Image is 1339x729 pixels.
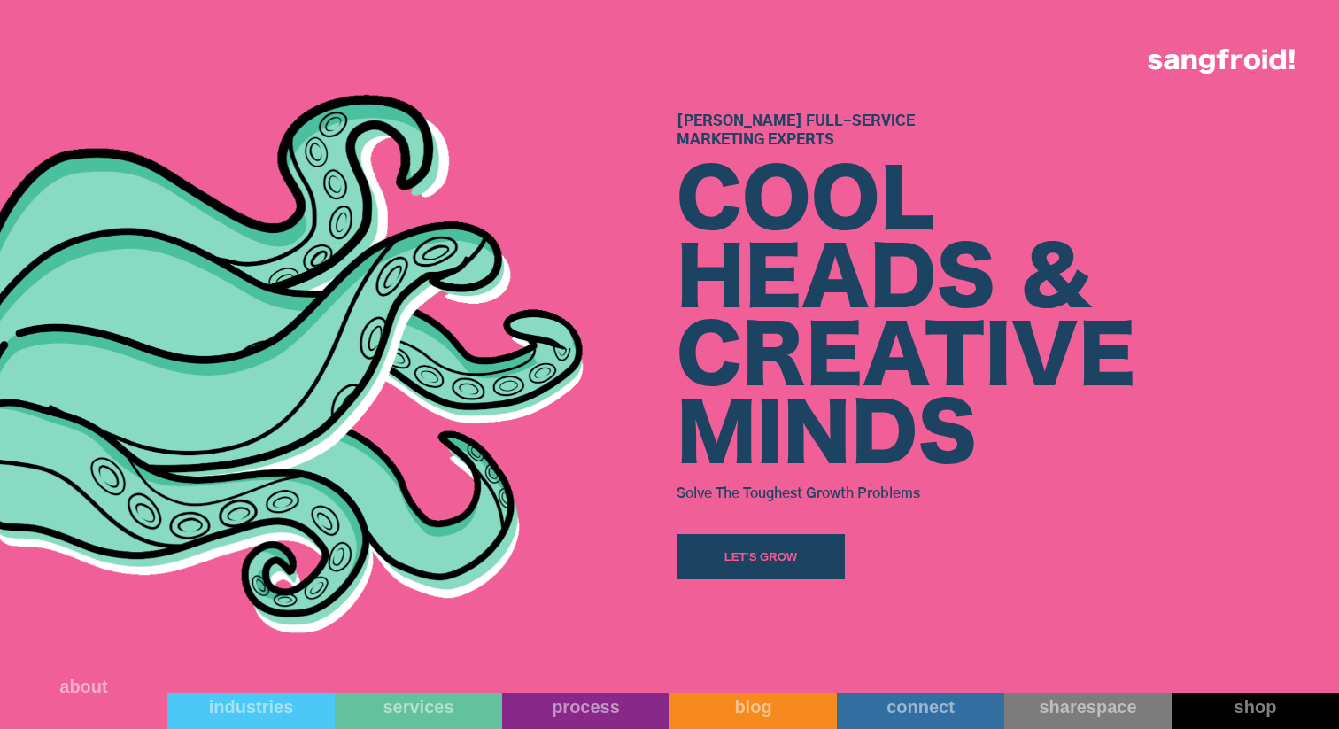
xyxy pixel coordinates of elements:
[167,696,335,717] div: industries
[1004,696,1172,717] div: sharespace
[502,696,669,717] div: process
[837,693,1004,729] a: connect
[688,335,740,345] a: privacy policy
[1172,693,1339,729] a: shop
[1148,49,1295,74] img: logo
[837,696,1004,717] div: connect
[724,548,798,566] div: Let's Grow
[677,112,1339,150] h1: [PERSON_NAME] Full-Service Marketing Experts
[502,693,669,729] a: process
[669,696,837,717] div: blog
[167,693,335,729] a: industries
[335,693,502,729] a: services
[1004,693,1172,729] a: sharespace
[677,479,1339,506] h3: Solve The Toughest Growth Problems
[669,693,837,729] a: blog
[335,696,502,717] div: services
[677,534,845,579] a: Let's Grow
[1172,696,1339,717] div: shop
[677,164,1339,476] div: COOL HEADS & CREATIVE MINDS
